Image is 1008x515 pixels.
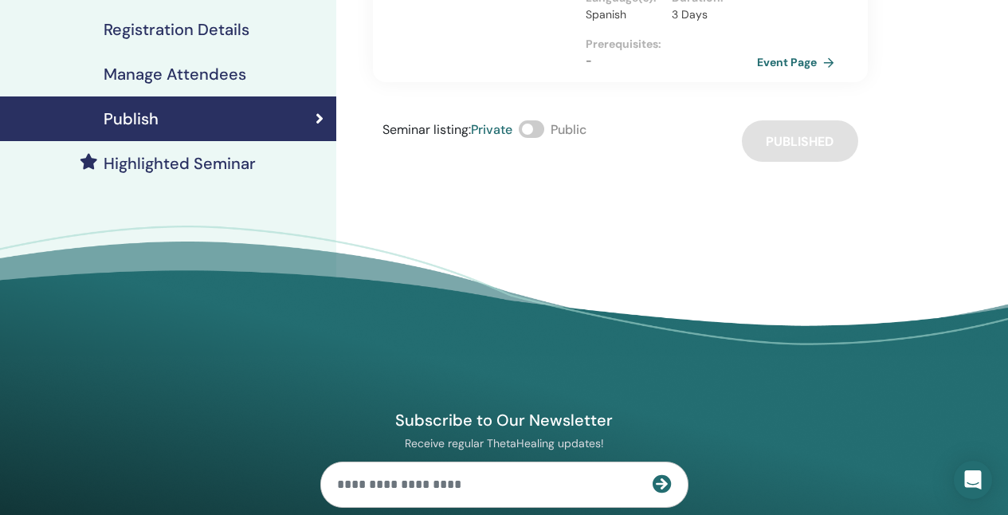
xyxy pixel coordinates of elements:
[954,461,992,499] div: Open Intercom Messenger
[471,121,512,138] span: Private
[104,154,256,173] h4: Highlighted Seminar
[672,6,747,23] p: 3 Days
[104,109,159,128] h4: Publish
[104,65,246,84] h4: Manage Attendees
[104,20,249,39] h4: Registration Details
[586,6,661,23] p: Spanish
[586,36,757,53] p: Prerequisites :
[382,121,471,138] span: Seminar listing :
[586,53,757,69] p: -
[551,121,586,138] span: Public
[320,436,688,450] p: Receive regular ThetaHealing updates!
[757,50,841,74] a: Event Page
[320,410,688,430] h4: Subscribe to Our Newsletter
